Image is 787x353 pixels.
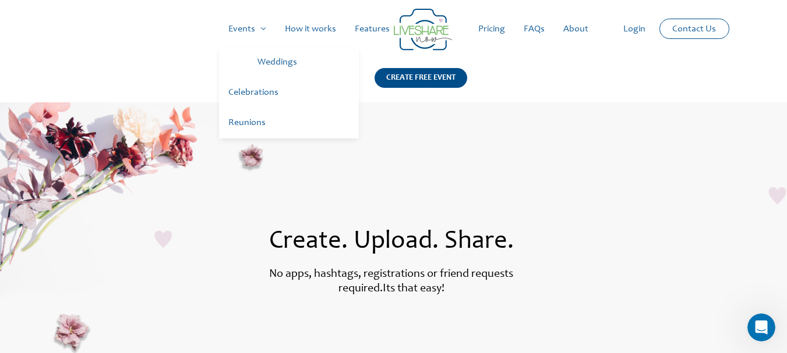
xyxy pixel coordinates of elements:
[614,10,655,48] a: Login
[276,10,345,48] a: How it works
[375,68,467,102] a: CREATE FREE EVENT
[219,108,359,138] a: Reunions
[20,10,767,48] nav: Site Navigation
[514,10,554,48] a: FAQs
[219,78,359,108] a: Celebrations
[554,10,598,48] a: About
[383,283,444,295] label: Its that easy!
[375,68,467,88] div: CREATE FREE EVENT
[345,10,399,48] a: Features
[219,10,276,48] a: Events
[269,229,514,255] span: Create. Upload. Share.
[394,9,452,51] img: Group 14 | Live Photo Slideshow for Events | Create Free Events Album for Any Occasion
[269,269,513,295] label: No apps, hashtags, registrations or friend requests required.
[469,10,514,48] a: Pricing
[747,313,775,341] iframe: Intercom live chat
[248,48,359,78] a: Weddings
[663,19,725,38] a: Contact Us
